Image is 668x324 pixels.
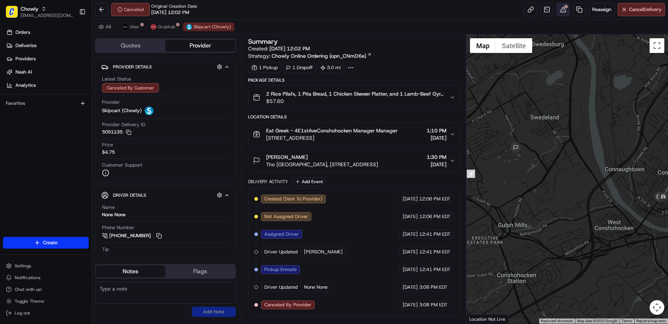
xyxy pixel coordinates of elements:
[96,40,165,51] button: Quotes
[70,107,118,114] span: API Documentation
[102,204,115,211] span: Name
[266,97,443,105] span: $57.60
[102,162,142,168] span: Customer Support
[15,56,36,62] span: Providers
[650,300,664,315] button: Map camera controls
[427,153,446,161] span: 1:30 PM
[266,161,378,168] span: The [GEOGRAPHIC_DATA], [STREET_ADDRESS]
[248,52,372,60] div: Strategy:
[130,24,139,30] span: Uber
[25,78,93,83] div: We're available if you need us!
[248,86,460,109] button: 2 Rice Pilafs, 1 Pita Bread, 1 Chicken Skewer Platter, and 1 Lamb-Beef Gyro Platter$57.60
[102,224,134,231] span: Phone Number
[145,106,153,115] img: profile_skipcart_partner.png
[102,246,109,253] span: Tip
[15,107,56,114] span: Knowledge Base
[468,314,492,324] a: Open this area in Google Maps (opens a new window)
[419,249,450,255] span: 12:41 PM EDT
[248,114,460,120] div: Location Details
[186,24,192,30] img: profile_skipcart_partner.png
[102,76,131,82] span: Latest Status
[15,42,36,49] span: Deliveries
[317,63,344,73] div: 3.0 mi
[151,24,156,30] img: 5e692f75ce7d37001a5d71f1
[403,213,418,220] span: [DATE]
[283,63,316,73] div: 1 Dropoff
[102,121,145,128] span: Provider Delivery ID
[3,284,89,295] button: Chat with us!
[19,47,121,55] input: Clear
[264,284,298,291] span: Driver Updated
[102,107,142,114] span: Skipcart (Chowly)
[248,122,460,146] button: Eat Greek - 4E1stAveConshohocken Manager Manager[STREET_ADDRESS]1:10 PM[DATE]
[618,3,665,16] button: CancelDelivery
[109,232,151,239] span: [PHONE_NUMBER]
[467,170,475,178] div: 2
[15,298,44,304] span: Toggle Theme
[629,6,662,13] span: Cancel Delivery
[3,79,92,91] a: Analytics
[15,263,31,269] span: Settings
[158,24,175,30] span: Grubhub
[248,179,288,185] div: Delivery Activity
[304,249,343,255] span: [PERSON_NAME]
[102,211,126,218] div: None None
[101,61,230,73] button: Provider Details
[264,266,297,273] span: Pickup Enroute
[113,64,152,70] span: Provider Details
[266,90,443,97] span: 2 Rice Pilafs, 1 Pita Bread, 1 Chicken Skewer Platter, and 1 Lamb-Beef Gyro Platter
[15,275,40,281] span: Notifications
[466,314,509,324] div: Location Not Live
[427,134,446,142] span: [DATE]
[636,319,666,323] a: Report a map error
[151,9,189,16] span: [DATE] 12:02 PM
[62,107,68,113] div: 💻
[248,77,460,83] div: Package Details
[3,237,89,249] button: Create
[403,196,418,202] span: [DATE]
[95,22,114,31] button: All
[102,99,120,106] span: Provider
[7,7,22,22] img: Nash
[589,3,615,16] button: Reassign
[304,284,328,291] span: None None
[7,107,13,113] div: 📗
[264,302,311,308] span: Canceled By Provider
[264,213,308,220] span: Not Assigned Driver
[3,26,92,38] a: Orders
[3,308,89,318] button: Log out
[111,3,150,16] button: Canceled
[15,69,32,75] span: Nash AI
[113,192,146,198] span: Driver Details
[21,5,38,13] button: Chowly
[7,29,134,41] p: Welcome 👋
[96,266,165,277] button: Notes
[21,13,73,18] button: [EMAIL_ADDRESS][DOMAIN_NAME]
[3,3,76,21] button: ChowlyChowly[EMAIL_ADDRESS][DOMAIN_NAME]
[650,38,664,53] button: Toggle fullscreen view
[541,318,573,324] button: Keyboard shortcuts
[194,24,231,30] span: Skipcart (Chowly)
[264,249,298,255] span: Driver Updated
[622,319,632,323] a: Terms (opens in new tab)
[496,38,532,53] button: Show satellite imagery
[59,104,121,117] a: 💻API Documentation
[269,45,310,52] span: [DATE] 12:02 PM
[165,266,235,277] button: Flags
[102,232,163,240] a: [PHONE_NUMBER]
[419,302,448,308] span: 3:08 PM EDT
[248,63,281,73] div: 1 Pickup
[266,127,397,134] span: Eat Greek - 4E1stAveConshohocken Manager Manager
[52,124,89,130] a: Powered byPylon
[147,22,179,31] button: Grubhub
[419,231,450,238] span: 12:41 PM EDT
[427,161,446,168] span: [DATE]
[15,29,30,36] span: Orders
[272,52,366,60] span: Chowly Online Ordering (opn_CNmD6e)
[293,177,325,186] button: Add Event
[151,3,197,9] span: Original Creation Date
[419,196,450,202] span: 12:06 PM EDT
[248,38,278,45] h3: Summary
[419,266,450,273] span: 12:41 PM EDT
